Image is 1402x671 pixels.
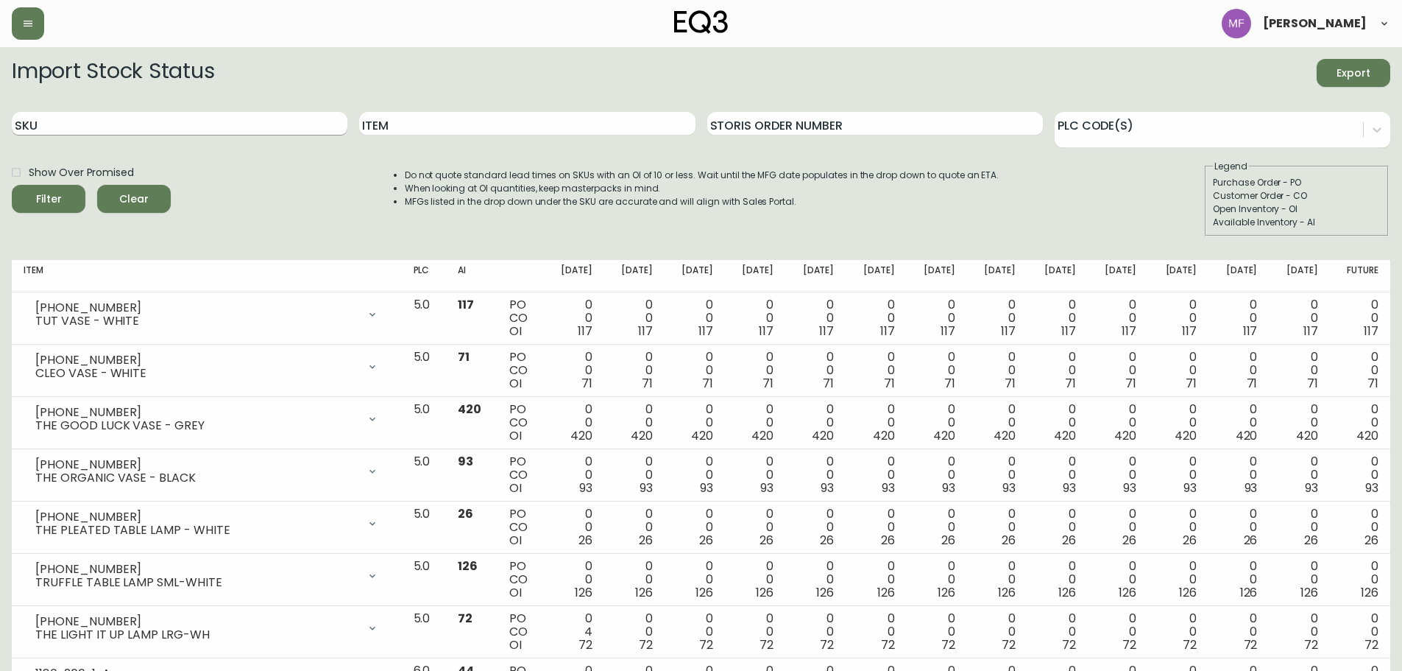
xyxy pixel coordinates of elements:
[1208,260,1269,292] th: [DATE]
[816,584,834,601] span: 126
[575,584,592,601] span: 126
[556,403,592,443] div: 0 0
[1300,584,1318,601] span: 126
[979,612,1016,652] div: 0 0
[639,532,653,549] span: 26
[616,403,653,443] div: 0 0
[737,455,773,495] div: 0 0
[616,612,653,652] div: 0 0
[821,479,834,496] span: 93
[1269,260,1329,292] th: [DATE]
[665,260,725,292] th: [DATE]
[676,455,713,495] div: 0 0
[1245,479,1258,496] span: 93
[570,427,592,444] span: 420
[509,532,522,549] span: OI
[402,397,446,449] td: 5.0
[1114,427,1136,444] span: 420
[857,351,894,390] div: 0 0
[579,479,592,496] span: 93
[1328,64,1378,82] span: Export
[881,532,895,549] span: 26
[797,560,834,600] div: 0 0
[1220,560,1257,600] div: 0 0
[1307,375,1318,392] span: 71
[676,298,713,338] div: 0 0
[1065,375,1076,392] span: 71
[35,615,358,628] div: [PHONE_NUMBER]
[639,636,653,653] span: 72
[1281,403,1317,443] div: 0 0
[877,584,895,601] span: 126
[1247,375,1258,392] span: 71
[756,584,773,601] span: 126
[882,479,895,496] span: 93
[24,612,390,644] div: [PHONE_NUMBER]THE LIGHT IT UP LAMP LRG-WH
[578,532,592,549] span: 26
[1062,636,1076,653] span: 72
[1222,9,1251,38] img: 5fd4d8da6c6af95d0810e1fe9eb9239f
[676,612,713,652] div: 0 0
[24,560,390,592] div: [PHONE_NUMBER]TRUFFLE TABLE LAMP SML-WHITE
[509,612,532,652] div: PO CO
[737,298,773,338] div: 0 0
[556,298,592,338] div: 0 0
[1183,636,1197,653] span: 72
[1243,323,1258,340] span: 117
[1039,298,1076,338] div: 0 0
[1039,507,1076,547] div: 0 0
[402,292,446,345] td: 5.0
[918,298,955,338] div: 0 0
[700,479,713,496] span: 93
[1342,612,1378,652] div: 0 0
[1002,479,1016,496] span: 93
[556,455,592,495] div: 0 0
[1122,532,1136,549] span: 26
[35,628,358,642] div: THE LIGHT IT UP LAMP LRG-WH
[509,560,532,600] div: PO CO
[1361,584,1378,601] span: 126
[1342,455,1378,495] div: 0 0
[873,427,895,444] span: 420
[604,260,665,292] th: [DATE]
[616,560,653,600] div: 0 0
[29,165,134,180] span: Show Over Promised
[676,403,713,443] div: 0 0
[509,298,532,338] div: PO CO
[509,636,522,653] span: OI
[509,403,532,443] div: PO CO
[24,351,390,383] div: [PHONE_NUMBER]CLEO VASE - WHITE
[979,403,1016,443] div: 0 0
[616,351,653,390] div: 0 0
[1100,612,1136,652] div: 0 0
[1244,636,1258,653] span: 72
[1220,351,1257,390] div: 0 0
[402,502,446,554] td: 5.0
[578,323,592,340] span: 117
[751,427,773,444] span: 420
[1281,560,1317,600] div: 0 0
[1220,612,1257,652] div: 0 0
[1236,427,1258,444] span: 420
[725,260,785,292] th: [DATE]
[979,560,1016,600] div: 0 0
[1220,298,1257,338] div: 0 0
[458,610,472,627] span: 72
[509,351,532,390] div: PO CO
[1364,532,1378,549] span: 26
[1058,584,1076,601] span: 126
[737,507,773,547] div: 0 0
[1213,203,1381,216] div: Open Inventory - OI
[857,403,894,443] div: 0 0
[998,584,1016,601] span: 126
[35,458,358,471] div: [PHONE_NUMBER]
[1220,507,1257,547] div: 0 0
[1160,351,1197,390] div: 0 0
[616,298,653,338] div: 0 0
[1304,532,1318,549] span: 26
[737,560,773,600] div: 0 0
[458,296,474,313] span: 117
[737,403,773,443] div: 0 0
[12,185,85,213] button: Filter
[1123,479,1136,496] span: 93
